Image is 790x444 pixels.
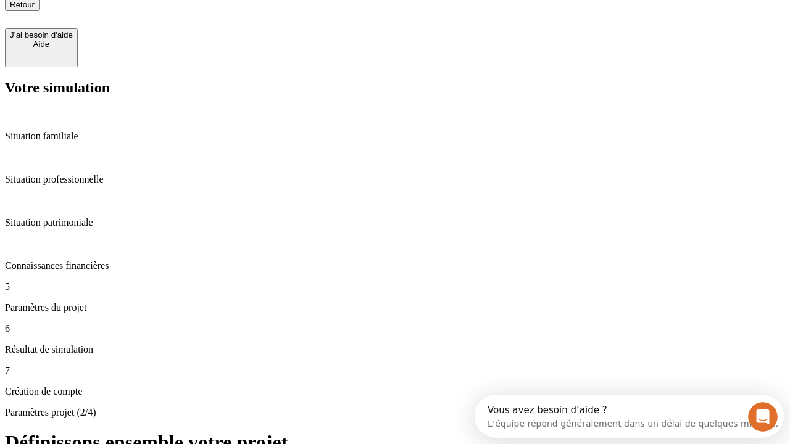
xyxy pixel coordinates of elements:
p: Situation patrimoniale [5,217,785,228]
div: Vous avez besoin d’aide ? [13,10,304,20]
button: J’ai besoin d'aideAide [5,28,78,67]
p: Paramètres du projet [5,302,785,313]
iframe: Intercom live chat discovery launcher [475,395,784,438]
p: Résultat de simulation [5,344,785,355]
p: Création de compte [5,386,785,397]
p: 7 [5,365,785,376]
p: Situation professionnelle [5,174,785,185]
p: Paramètres projet (2/4) [5,407,785,418]
p: Connaissances financières [5,260,785,271]
div: Aide [10,39,73,49]
p: 5 [5,281,785,292]
div: L’équipe répond généralement dans un délai de quelques minutes. [13,20,304,33]
h2: Votre simulation [5,80,785,96]
p: Situation familiale [5,131,785,142]
div: J’ai besoin d'aide [10,30,73,39]
div: Ouvrir le Messenger Intercom [5,5,340,39]
p: 6 [5,323,785,334]
iframe: Intercom live chat [748,402,778,432]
